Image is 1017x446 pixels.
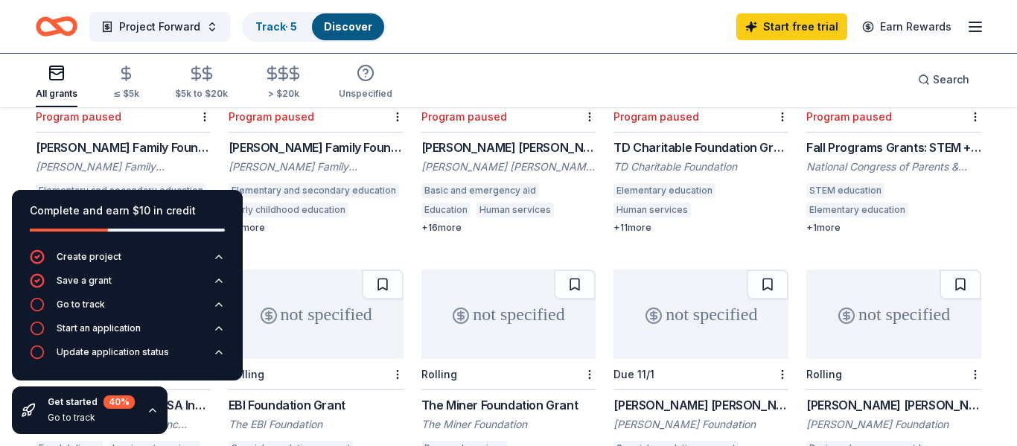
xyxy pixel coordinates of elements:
div: STEM education [806,183,884,198]
a: 25kLocalProgram paused[PERSON_NAME] Family Foundation: Trilogy Grants[PERSON_NAME] Family Foundat... [229,12,404,234]
a: not specifiedLocalProgram paused[PERSON_NAME] [PERSON_NAME] Foundation Grants[PERSON_NAME] [PERSO... [421,12,596,234]
a: Start free trial [736,13,847,40]
a: Earn Rewards [853,13,960,40]
div: The Miner Foundation Grant [421,396,596,414]
button: Create project [30,249,225,273]
div: TD Charitable Foundation Grants [613,138,788,156]
div: Basic and emergency aid [421,183,539,198]
div: National Congress of Parents & Teachers [806,159,981,174]
div: Fall Programs Grants: STEM + Families Science Festival [806,138,981,156]
div: Program paused [613,110,699,123]
div: Complete and earn $10 in credit [30,202,225,220]
div: Program paused [36,110,121,123]
div: [PERSON_NAME] Foundation [806,417,981,432]
button: > $20k [264,59,303,107]
div: ≤ $5k [113,88,139,100]
div: The Miner Foundation [421,417,596,432]
div: [PERSON_NAME] [PERSON_NAME] [613,396,788,414]
div: [PERSON_NAME] Foundation [613,417,788,432]
div: Update application status [57,346,169,358]
div: [PERSON_NAME] [PERSON_NAME] Foundation [421,159,596,174]
button: Project Forward [89,12,230,42]
div: Program paused [229,110,314,123]
div: not specified [806,270,981,359]
div: [PERSON_NAME] Family Foundation: Single Year Grants [36,138,211,156]
div: + 11 more [613,222,788,234]
div: + 16 more [421,222,596,234]
div: Program paused [806,110,892,123]
div: Unspecified [339,88,392,100]
span: Search [933,71,969,89]
div: not specified [229,270,404,359]
button: $5k to $20k [175,59,228,107]
div: Human services [476,203,554,217]
div: Elementary and secondary education [229,183,399,198]
div: [PERSON_NAME] Family Foundation [229,159,404,174]
div: Get started [48,395,135,409]
div: Create project [57,251,121,263]
div: Go to track [48,412,135,424]
div: [PERSON_NAME] [PERSON_NAME] [806,396,981,414]
div: 40 % [103,395,135,409]
div: Elementary education [613,183,715,198]
a: 1.3k – 5kProgram pausedFall Programs Grants: STEM + Families Science FestivalNational Congress of... [806,12,981,234]
button: Go to track [30,297,225,321]
div: The EBI Foundation [229,417,404,432]
div: Elementary education [806,203,908,217]
button: Track· 5Discover [242,12,386,42]
div: [PERSON_NAME] Family Foundation [36,159,211,174]
button: Search [906,65,981,95]
div: Due 11/1 [613,368,654,380]
a: 5k+Program pausedTD Charitable Foundation GrantsTD Charitable FoundationElementary educationHuman... [613,12,788,234]
a: up to 7.5kLocalProgram paused[PERSON_NAME] Family Foundation: Single Year Grants[PERSON_NAME] Fam... [36,12,211,234]
div: [PERSON_NAME] Family Foundation: Trilogy Grants [229,138,404,156]
a: Discover [324,20,372,33]
div: TD Charitable Foundation [613,159,788,174]
div: Save a grant [57,275,112,287]
div: not specified [421,270,596,359]
div: Human services [613,203,691,217]
div: $5k to $20k [175,88,228,100]
button: Unspecified [339,58,392,107]
button: Save a grant [30,273,225,297]
button: All grants [36,58,77,107]
button: ≤ $5k [113,59,139,107]
div: Education [421,203,471,217]
div: [PERSON_NAME] [PERSON_NAME] Foundation Grants [421,138,596,156]
button: Start an application [30,321,225,345]
div: Rolling [421,368,457,380]
a: Home [36,9,77,44]
div: All grants [36,88,77,100]
div: Start an application [57,322,141,334]
div: + 1 more [806,222,981,234]
div: + 2 more [229,222,404,234]
div: EBI Foundation Grant [229,396,404,414]
div: Early childhood education [229,203,348,217]
div: not specified [613,270,788,359]
span: Project Forward [119,18,200,36]
div: Go to track [57,299,105,310]
div: Rolling [806,368,842,380]
div: > $20k [264,88,303,100]
button: Update application status [30,345,225,369]
a: Track· 5 [255,20,297,33]
div: Program paused [421,110,507,123]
